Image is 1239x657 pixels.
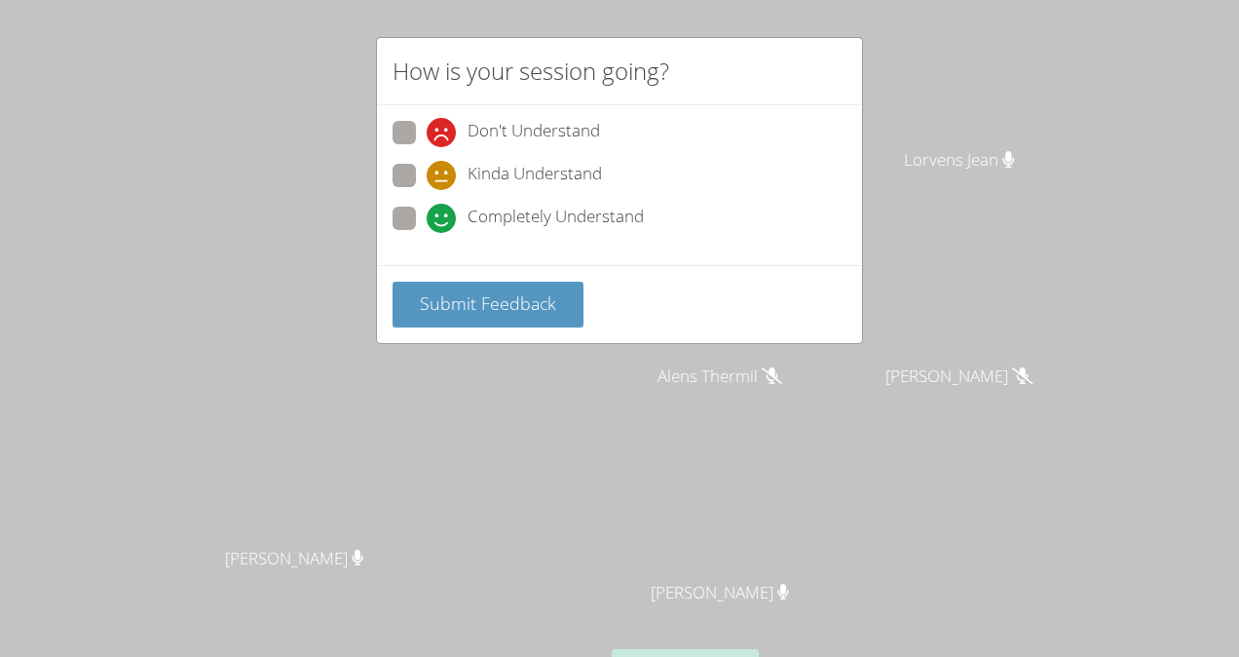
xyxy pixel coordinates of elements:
[468,118,600,147] span: Don't Understand
[393,54,669,89] h2: How is your session going?
[420,291,556,315] span: Submit Feedback
[468,204,644,233] span: Completely Understand
[393,282,583,328] button: Submit Feedback
[468,161,602,190] span: Kinda Understand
